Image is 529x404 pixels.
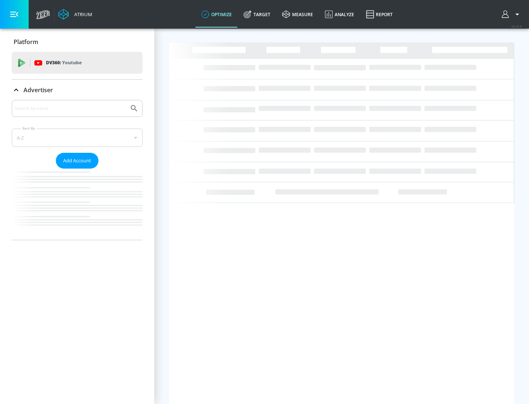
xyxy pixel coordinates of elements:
div: Advertiser [12,100,143,240]
a: Target [238,1,276,28]
a: Analyze [319,1,360,28]
label: Sort By [21,126,37,131]
p: Platform [14,38,38,46]
a: measure [276,1,319,28]
input: Search by name [15,104,126,113]
a: Report [360,1,399,28]
div: A-Z [12,129,143,147]
div: DV360: Youtube [12,52,143,74]
button: Add Account [56,153,98,169]
p: Youtube [62,59,82,66]
span: Add Account [63,156,91,165]
div: Platform [12,32,143,52]
a: optimize [195,1,238,28]
nav: list of Advertiser [12,169,143,240]
p: DV360: [46,59,82,67]
div: Advertiser [12,80,143,100]
a: Atrium [58,9,92,20]
p: Advertiser [24,86,53,94]
div: Atrium [71,11,92,18]
span: v 4.25.4 [511,24,522,28]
